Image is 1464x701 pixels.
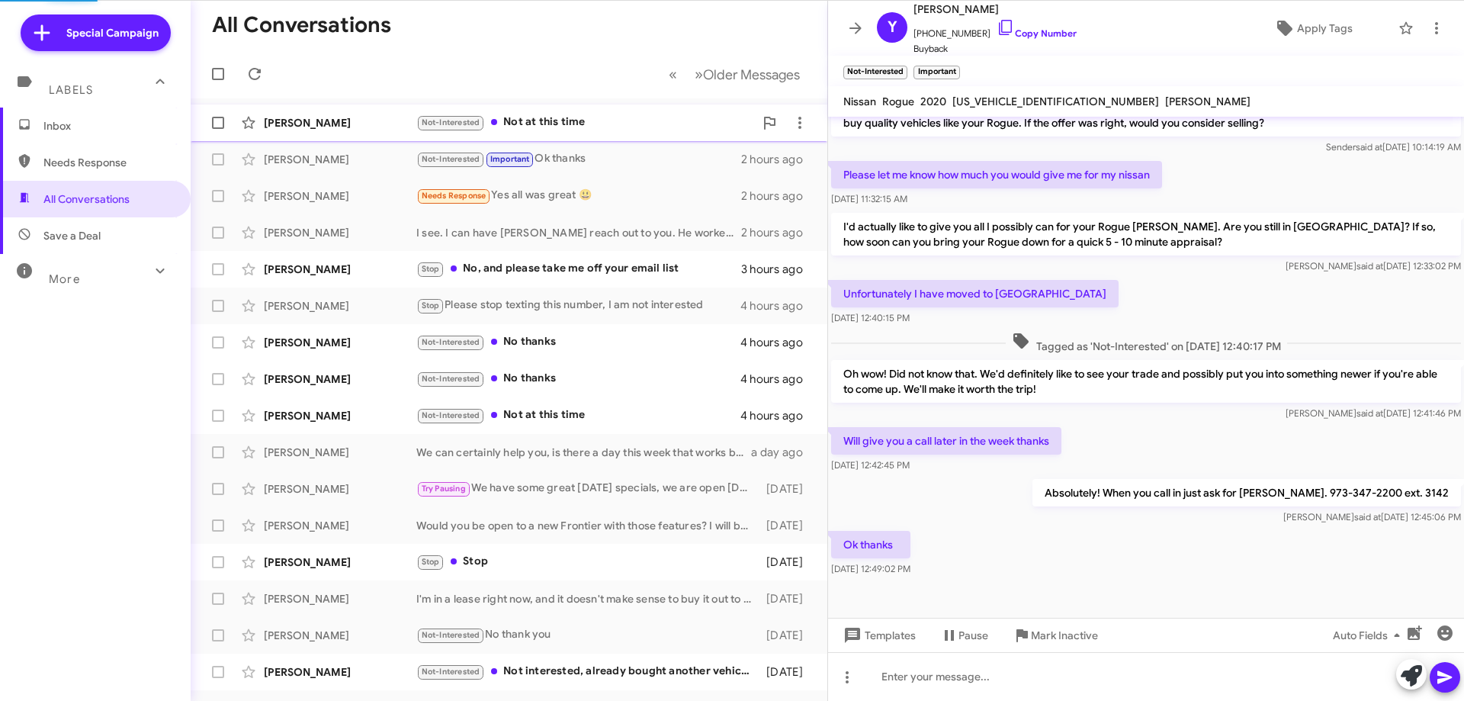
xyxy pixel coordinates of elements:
p: Please let me know how much you would give me for my nissan [831,161,1162,188]
div: Not interested, already bought another vehicle, thanks. [416,663,759,680]
span: Stop [422,301,440,310]
span: Buyback [913,41,1077,56]
span: [US_VEHICLE_IDENTIFICATION_NUMBER] [952,95,1159,108]
span: « [669,65,677,84]
span: Older Messages [703,66,800,83]
span: Mark Inactive [1031,622,1098,649]
span: [PHONE_NUMBER] [913,18,1077,41]
span: Templates [840,622,916,649]
div: No thanks [416,333,740,351]
span: said at [1354,511,1381,523]
button: Auto Fields [1321,622,1418,649]
span: Special Campaign [66,25,159,40]
div: 2 hours ago [741,188,815,204]
span: Not-Interested [422,337,480,347]
div: Not at this time [416,114,754,131]
div: 3 hours ago [741,262,815,277]
div: No thanks [416,370,740,387]
div: Not at this time [416,407,740,424]
div: [DATE] [759,555,815,570]
div: I'm in a lease right now, and it doesn't make sense to buy it out to get a new car. [416,591,759,606]
span: [PERSON_NAME] [DATE] 12:45:06 PM [1283,511,1461,523]
span: Stop [422,557,440,567]
span: [PERSON_NAME] [1165,95,1250,108]
div: [PERSON_NAME] [264,188,416,204]
div: Stop [416,553,759,571]
div: [PERSON_NAME] [264,591,416,606]
span: [DATE] 12:40:15 PM [831,312,910,323]
button: Apply Tags [1234,14,1391,42]
span: said at [1356,141,1382,153]
span: Needs Response [422,191,486,201]
span: More [49,272,80,286]
span: Not-Interested [422,374,480,384]
div: [DATE] [759,628,815,643]
span: Not-Interested [422,154,480,164]
div: [PERSON_NAME] [264,115,416,130]
div: [PERSON_NAME] [264,555,416,570]
span: Nissan [843,95,876,108]
span: Needs Response [43,155,173,170]
span: » [695,65,703,84]
div: Please stop texting this number, I am not interested [416,297,740,314]
span: Save a Deal [43,228,101,243]
p: Will give you a call later in the week thanks [831,427,1061,455]
span: Sender [DATE] 10:14:19 AM [1326,141,1461,153]
a: Copy Number [997,27,1077,39]
span: [DATE] 12:49:02 PM [831,563,910,574]
p: I'd actually like to give you all I possibly can for your Rogue [PERSON_NAME]. Are you still in [... [831,213,1461,256]
button: Mark Inactive [1000,622,1110,649]
div: [PERSON_NAME] [264,445,416,460]
div: [DATE] [759,518,815,533]
p: Unfortunately I have moved to [GEOGRAPHIC_DATA] [831,280,1119,307]
span: Tagged as 'Not-Interested' on [DATE] 12:40:17 PM [1006,332,1287,354]
div: Ok thanks [416,150,741,168]
div: [PERSON_NAME] [264,481,416,497]
div: We have some great [DATE] specials, we are open [DATE] from 9-5 does the morning or afternoon. [416,480,759,497]
div: No thank you [416,626,759,644]
div: 2 hours ago [741,152,815,167]
p: Absolutely! When you call in just ask for [PERSON_NAME]. 973-347-2200 ext. 3142 [1032,479,1461,506]
div: [PERSON_NAME] [264,664,416,680]
button: Templates [828,622,928,649]
button: Next [685,59,809,90]
div: [PERSON_NAME] [264,335,416,350]
div: No, and please take me off your email list [416,260,741,278]
div: [PERSON_NAME] [264,298,416,314]
div: [DATE] [759,664,815,680]
button: Pause [928,622,1000,649]
span: Not-Interested [422,410,480,420]
span: Not-Interested [422,117,480,127]
span: Y [888,15,897,40]
span: [DATE] 11:32:15 AM [831,193,907,204]
span: Not-Interested [422,630,480,640]
p: Ok thanks [831,531,910,558]
p: Oh wow! Did not know that. We'd definitely like to see your trade and possibly put you into somet... [831,360,1461,403]
small: Important [913,66,959,79]
span: Try Pausing [422,484,466,494]
div: 4 hours ago [740,335,815,350]
div: [PERSON_NAME] [264,628,416,643]
h1: All Conversations [212,13,391,37]
span: [PERSON_NAME] [DATE] 12:41:46 PM [1286,407,1461,419]
span: Labels [49,83,93,97]
span: [PERSON_NAME] [DATE] 12:33:02 PM [1286,260,1461,272]
span: said at [1356,407,1383,419]
div: a day ago [751,445,815,460]
small: Not-Interested [843,66,907,79]
span: 2020 [920,95,946,108]
div: [DATE] [759,481,815,497]
span: Important [490,154,530,164]
div: [PERSON_NAME] [264,262,416,277]
div: [PERSON_NAME] [264,518,416,533]
span: All Conversations [43,191,130,207]
div: 4 hours ago [740,408,815,423]
span: Inbox [43,118,173,133]
button: Previous [660,59,686,90]
div: We can certainly help you, is there a day this week that works best for you to come in? [416,445,751,460]
span: Auto Fields [1333,622,1406,649]
div: 4 hours ago [740,371,815,387]
div: [PERSON_NAME] [264,371,416,387]
div: Yes all was great 😃 [416,187,741,204]
div: [PERSON_NAME] [264,152,416,167]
